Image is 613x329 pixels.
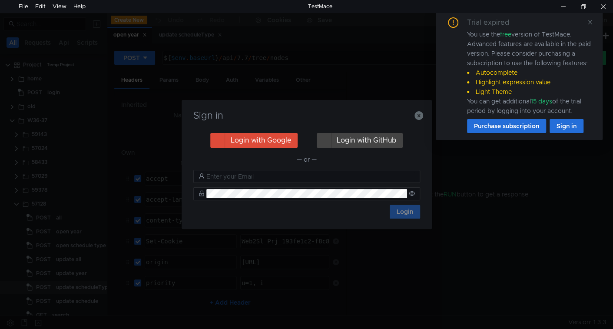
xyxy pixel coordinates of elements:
[192,110,421,121] h3: Sign in
[467,119,546,133] button: Purchase subscription
[317,133,403,148] button: Login with GitHub
[193,154,420,165] div: — or —
[467,77,592,87] li: Highlight expression value
[467,30,592,116] div: You use the version of TestMace. Advanced features are available in the paid version. Please cons...
[467,68,592,77] li: Autocomplete
[467,96,592,116] div: You can get additional of the trial period by logging into your account.
[467,17,520,28] div: Trial expired
[550,119,583,133] button: Sign in
[467,87,592,96] li: Light Theme
[500,30,511,38] span: free
[531,97,552,105] span: 15 days
[210,133,298,148] button: Login with Google
[206,172,415,181] input: Enter your Email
